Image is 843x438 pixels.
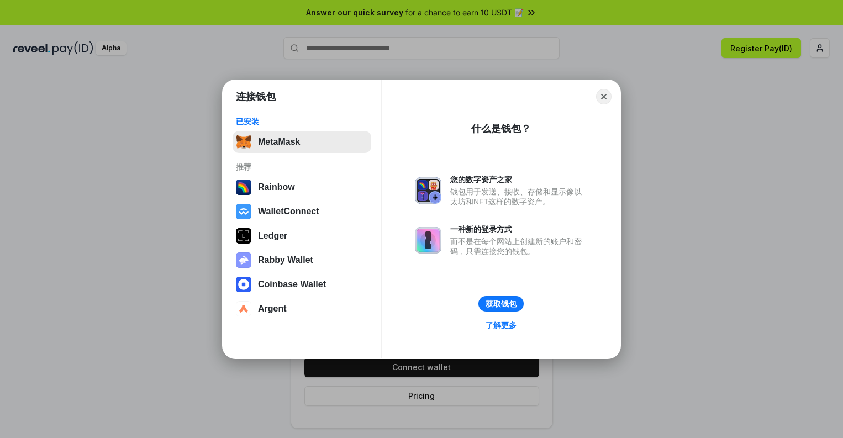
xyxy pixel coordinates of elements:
div: Coinbase Wallet [258,279,326,289]
div: Rabby Wallet [258,255,313,265]
button: Coinbase Wallet [233,273,371,295]
div: 了解更多 [486,320,517,330]
div: 什么是钱包？ [471,122,531,135]
img: svg+xml,%3Csvg%20fill%3D%22none%22%20height%3D%2233%22%20viewBox%3D%220%200%2035%2033%22%20width%... [236,134,251,150]
button: WalletConnect [233,200,371,223]
img: svg+xml,%3Csvg%20width%3D%2228%22%20height%3D%2228%22%20viewBox%3D%220%200%2028%2028%22%20fill%3D... [236,301,251,316]
img: svg+xml,%3Csvg%20width%3D%22120%22%20height%3D%22120%22%20viewBox%3D%220%200%20120%20120%22%20fil... [236,180,251,195]
div: WalletConnect [258,207,319,217]
div: Rainbow [258,182,295,192]
button: Rabby Wallet [233,249,371,271]
div: 钱包用于发送、接收、存储和显示像以太坊和NFT这样的数字资产。 [450,187,587,207]
a: 了解更多 [479,318,523,333]
img: svg+xml,%3Csvg%20width%3D%2228%22%20height%3D%2228%22%20viewBox%3D%220%200%2028%2028%22%20fill%3D... [236,204,251,219]
img: svg+xml,%3Csvg%20xmlns%3D%22http%3A%2F%2Fwww.w3.org%2F2000%2Fsvg%22%20fill%3D%22none%22%20viewBox... [236,252,251,268]
h1: 连接钱包 [236,90,276,103]
div: Ledger [258,231,287,241]
button: Rainbow [233,176,371,198]
div: Argent [258,304,287,314]
button: Ledger [233,225,371,247]
img: svg+xml,%3Csvg%20xmlns%3D%22http%3A%2F%2Fwww.w3.org%2F2000%2Fsvg%22%20fill%3D%22none%22%20viewBox... [415,177,441,204]
div: 推荐 [236,162,368,172]
img: svg+xml,%3Csvg%20xmlns%3D%22http%3A%2F%2Fwww.w3.org%2F2000%2Fsvg%22%20fill%3D%22none%22%20viewBox... [415,227,441,254]
button: Close [596,89,612,104]
img: svg+xml,%3Csvg%20width%3D%2228%22%20height%3D%2228%22%20viewBox%3D%220%200%2028%2028%22%20fill%3D... [236,277,251,292]
button: Argent [233,298,371,320]
div: 已安装 [236,117,368,126]
div: 而不是在每个网站上创建新的账户和密码，只需连接您的钱包。 [450,236,587,256]
div: MetaMask [258,137,300,147]
div: 您的数字资产之家 [450,175,587,184]
button: MetaMask [233,131,371,153]
div: 一种新的登录方式 [450,224,587,234]
div: 获取钱包 [486,299,517,309]
img: svg+xml,%3Csvg%20xmlns%3D%22http%3A%2F%2Fwww.w3.org%2F2000%2Fsvg%22%20width%3D%2228%22%20height%3... [236,228,251,244]
button: 获取钱包 [478,296,524,312]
